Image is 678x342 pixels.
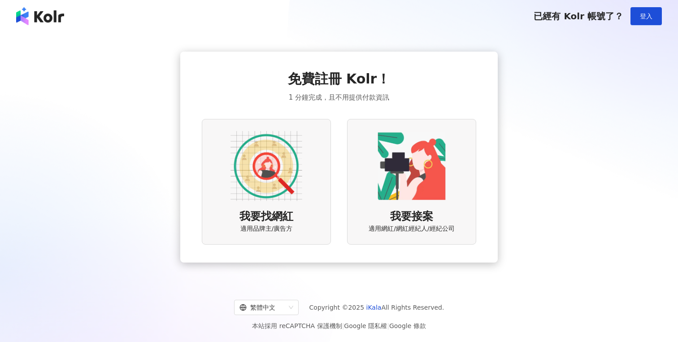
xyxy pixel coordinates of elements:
img: logo [16,7,64,25]
a: Google 條款 [389,322,426,329]
a: iKala [366,304,382,311]
span: 適用品牌主/廣告方 [240,224,293,233]
span: 1 分鐘完成，且不用提供付款資訊 [289,92,389,103]
button: 登入 [630,7,662,25]
div: 繁體中文 [239,300,285,315]
span: | [342,322,344,329]
span: 已經有 Kolr 帳號了？ [534,11,623,22]
a: Google 隱私權 [344,322,387,329]
span: 登入 [640,13,652,20]
span: Copyright © 2025 All Rights Reserved. [309,302,444,313]
span: 免費註冊 Kolr！ [288,70,391,88]
span: 本站採用 reCAPTCHA 保護機制 [252,320,426,331]
img: KOL identity option [376,130,448,202]
img: AD identity option [230,130,302,202]
span: | [387,322,389,329]
span: 我要找網紅 [239,209,293,224]
span: 適用網紅/網紅經紀人/經紀公司 [369,224,454,233]
span: 我要接案 [390,209,433,224]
